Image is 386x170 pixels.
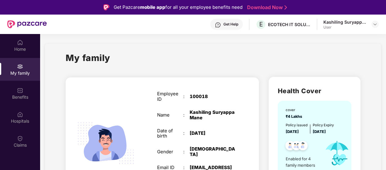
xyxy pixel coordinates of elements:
div: Gender [157,149,183,155]
div: 100018 [190,94,235,99]
div: Get Pazcare for all your employee benefits need [114,4,243,11]
span: [DATE] [313,129,326,134]
div: Employee ID [157,91,183,102]
div: Kashiling Suryappa Mane [190,110,235,121]
h2: Health Cover [278,86,351,96]
span: Enabled for 4 family members [286,156,320,168]
img: Logo [103,4,109,10]
div: Name [157,112,183,118]
strong: mobile app [140,4,165,10]
div: : [183,149,190,155]
div: User [323,25,366,30]
img: Stroke [284,4,287,11]
img: svg+xml;base64,PHN2ZyBpZD0iQ2xhaW0iIHhtbG5zPSJodHRwOi8vd3d3LnczLm9yZy8yMDAwL3N2ZyIgd2lkdGg9IjIwIi... [17,135,23,141]
div: : [183,94,190,99]
img: svg+xml;base64,PHN2ZyB4bWxucz0iaHR0cDovL3d3dy53My5vcmcvMjAwMC9zdmciIHdpZHRoPSI0OC45NDMiIGhlaWdodD... [295,139,310,154]
img: svg+xml;base64,PHN2ZyBpZD0iSG9zcGl0YWxzIiB4bWxucz0iaHR0cDovL3d3dy53My5vcmcvMjAwMC9zdmciIHdpZHRoPS... [17,111,23,117]
div: [DEMOGRAPHIC_DATA] [190,146,235,157]
div: Kashiling Suryappa Mane [323,19,366,25]
div: Policy issued [286,123,308,128]
span: [DATE] [286,129,299,134]
span: E [259,21,263,28]
span: ₹4 Lakhs [286,114,304,119]
img: New Pazcare Logo [7,20,47,28]
div: [DATE] [190,131,235,136]
div: : [183,112,190,118]
a: Download Now [247,4,285,11]
div: Policy Expiry [313,123,334,128]
img: svg+xml;base64,PHN2ZyB4bWxucz0iaHR0cDovL3d3dy53My5vcmcvMjAwMC9zdmciIHdpZHRoPSI0OC45NDMiIGhlaWdodD... [283,139,298,154]
img: svg+xml;base64,PHN2ZyBpZD0iQmVuZWZpdHMiIHhtbG5zPSJodHRwOi8vd3d3LnczLm9yZy8yMDAwL3N2ZyIgd2lkdGg9Ij... [17,87,23,93]
div: : [183,131,190,136]
img: svg+xml;base64,PHN2ZyBpZD0iSG9tZSIgeG1sbnM9Imh0dHA6Ly93d3cudzMub3JnLzIwMDAvc3ZnIiB3aWR0aD0iMjAiIG... [17,39,23,46]
div: cover [286,107,304,113]
div: Get Help [223,22,238,27]
img: svg+xml;base64,PHN2ZyBpZD0iRHJvcGRvd24tMzJ4MzIiIHhtbG5zPSJodHRwOi8vd3d3LnczLm9yZy8yMDAwL3N2ZyIgd2... [373,22,377,27]
div: ECOTECH IT SOLUTIONS PRIVATE LIMITED [268,22,311,27]
h1: My family [66,51,110,65]
img: svg+xml;base64,PHN2ZyB3aWR0aD0iMjAiIGhlaWdodD0iMjAiIHZpZXdCb3g9IjAgMCAyMCAyMCIgZmlsbD0ibm9uZSIgeG... [17,63,23,70]
div: Date of birth [157,128,183,139]
img: svg+xml;base64,PHN2ZyB4bWxucz0iaHR0cDovL3d3dy53My5vcmcvMjAwMC9zdmciIHdpZHRoPSI0OC45MTUiIGhlaWdodD... [289,139,304,154]
img: svg+xml;base64,PHN2ZyBpZD0iSGVscC0zMngzMiIgeG1sbnM9Imh0dHA6Ly93d3cudzMub3JnLzIwMDAvc3ZnIiB3aWR0aD... [215,22,221,28]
